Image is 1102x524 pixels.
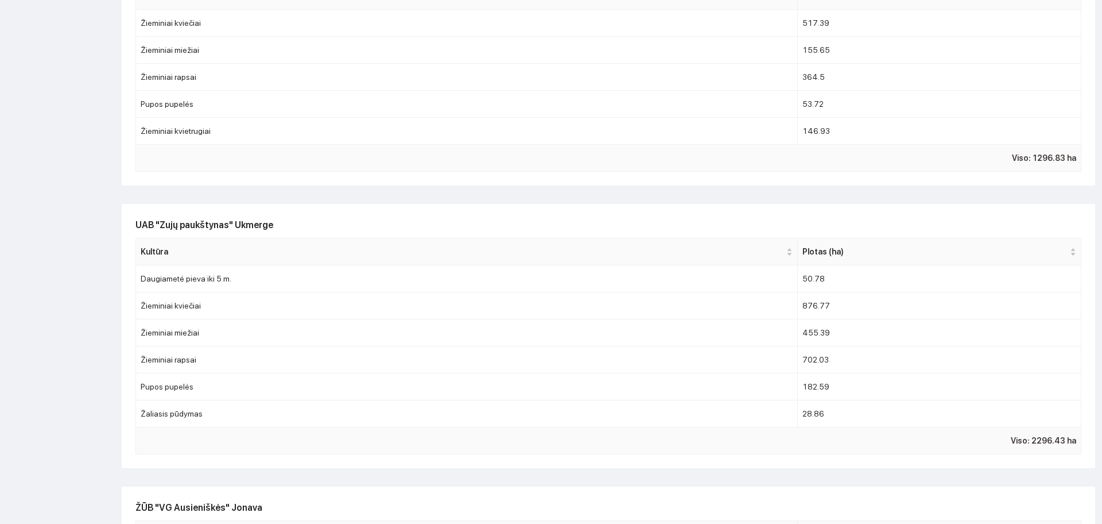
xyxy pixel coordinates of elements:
[136,10,798,37] td: Žieminiai kviečiai
[141,245,784,258] span: Kultūra
[136,373,798,400] td: Pupos pupelės
[136,346,798,373] td: Žieminiai rapsai
[136,265,798,292] td: Daugiametė pieva iki 5 m.
[798,64,1081,91] td: 364.5
[136,91,798,118] td: Pupos pupelės
[136,118,798,145] td: Žieminiai kvietrugiai
[136,400,798,427] td: Žaliasis pūdymas
[798,265,1081,292] td: 50.78
[135,500,1081,515] h2: ŽŪB "VG Ausieniškės" Jonava
[798,400,1081,427] td: 28.86
[798,373,1081,400] td: 182.59
[136,292,798,319] td: Žieminiai kviečiai
[798,238,1081,265] th: this column's title is Plotas (ha),this column is sortable
[136,238,798,265] th: this column's title is Kultūra,this column is sortable
[1011,434,1076,447] span: Viso: 2296.43 ha
[802,245,1068,258] span: Plotas (ha)
[136,319,798,346] td: Žieminiai miežiai
[798,118,1081,145] td: 146.93
[798,10,1081,37] td: 517.39
[798,319,1081,346] td: 455.39
[135,218,1081,232] h2: UAB "Zujų paukštynas" Ukmerge
[798,91,1081,118] td: 53.72
[136,64,798,91] td: Žieminiai rapsai
[798,37,1081,64] td: 155.65
[798,346,1081,373] td: 702.03
[1012,152,1076,164] span: Viso: 1296.83 ha
[798,292,1081,319] td: 876.77
[136,37,798,64] td: Žieminiai miežiai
